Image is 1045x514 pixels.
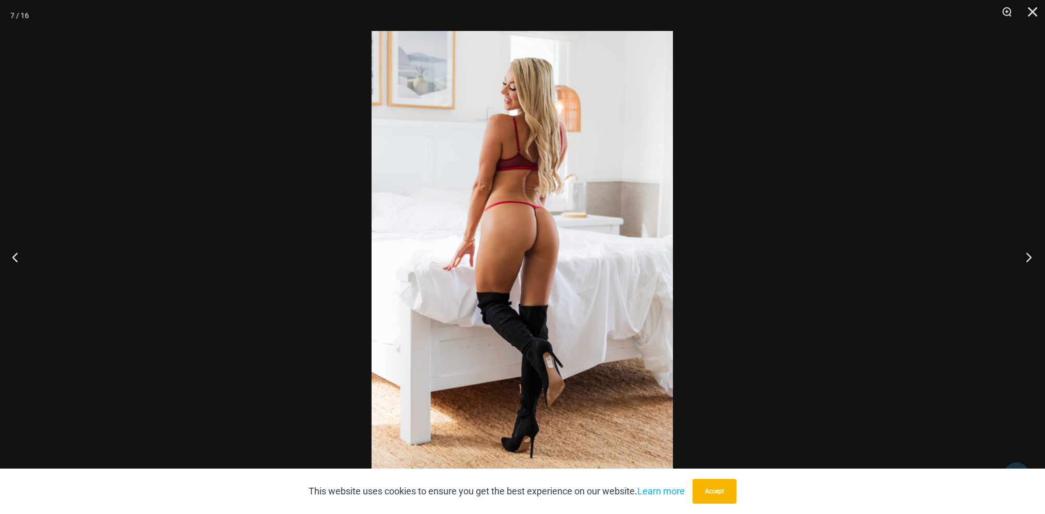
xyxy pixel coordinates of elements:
[309,484,685,499] p: This website uses cookies to ensure you get the best experience on our website.
[372,31,673,483] img: Guilty Pleasures Red 1045 Bra 689 Micro 03
[693,479,736,504] button: Accept
[10,8,29,23] div: 7 / 16
[1006,231,1045,283] button: Next
[637,486,685,496] a: Learn more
